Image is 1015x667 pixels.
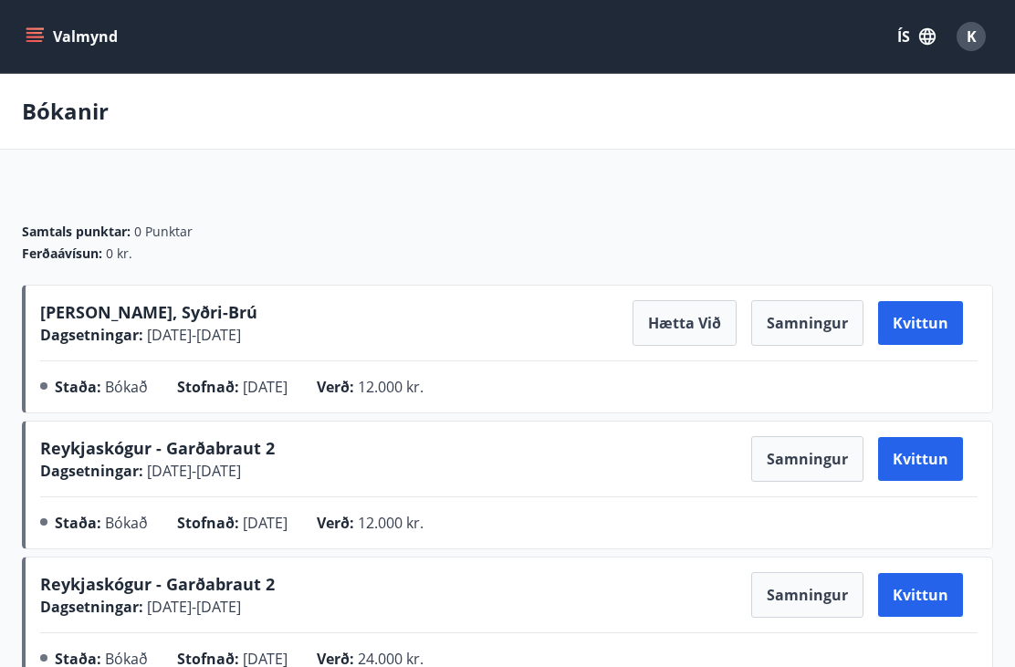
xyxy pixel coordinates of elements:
[243,513,288,533] span: [DATE]
[317,513,354,533] span: Verð :
[358,513,424,533] span: 12.000 kr.
[143,325,241,345] span: [DATE] - [DATE]
[40,301,257,323] span: [PERSON_NAME], Syðri-Brú
[177,377,239,397] span: Stofnað :
[751,300,863,346] button: Samningur
[887,20,946,53] button: ÍS
[243,377,288,397] span: [DATE]
[22,20,125,53] button: menu
[317,377,354,397] span: Verð :
[878,437,963,481] button: Kvittun
[177,513,239,533] span: Stofnað :
[105,513,148,533] span: Bókað
[878,573,963,617] button: Kvittun
[967,26,977,47] span: K
[40,461,143,481] span: Dagsetningar :
[40,437,275,459] span: Reykjaskógur - Garðabraut 2
[358,377,424,397] span: 12.000 kr.
[105,377,148,397] span: Bókað
[751,572,863,618] button: Samningur
[22,245,102,263] span: Ferðaávísun :
[40,325,143,345] span: Dagsetningar :
[55,377,101,397] span: Staða :
[55,513,101,533] span: Staða :
[751,436,863,482] button: Samningur
[143,597,241,617] span: [DATE] - [DATE]
[40,573,275,595] span: Reykjaskógur - Garðabraut 2
[106,245,132,263] span: 0 kr.
[22,223,131,241] span: Samtals punktar :
[22,96,109,127] p: Bókanir
[633,300,737,346] button: Hætta við
[143,461,241,481] span: [DATE] - [DATE]
[134,223,193,241] span: 0 Punktar
[40,597,143,617] span: Dagsetningar :
[878,301,963,345] button: Kvittun
[949,15,993,58] button: K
